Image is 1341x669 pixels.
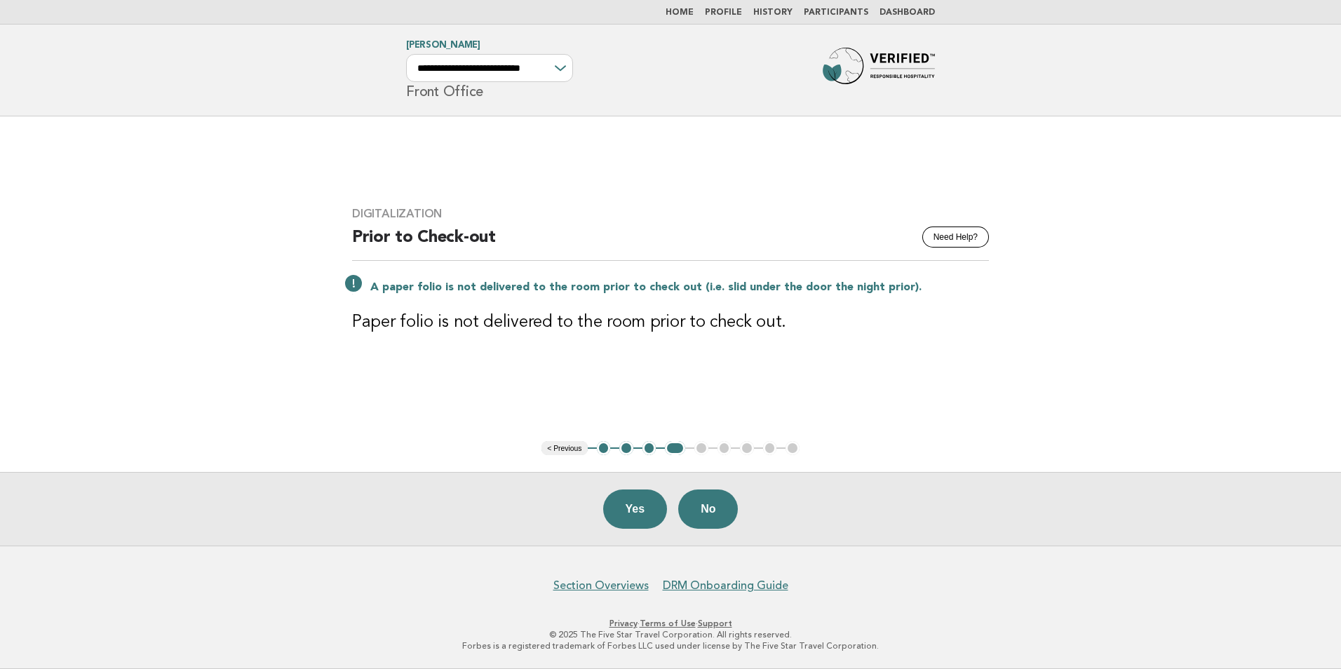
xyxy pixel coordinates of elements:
h3: Paper folio is not delivered to the room prior to check out. [352,311,989,334]
p: A paper folio is not delivered to the room prior to check out (i.e. slid under the door the night... [370,281,989,295]
p: · · [241,618,1100,629]
h2: Prior to Check-out [352,227,989,261]
button: 2 [619,441,633,455]
button: 1 [597,441,611,455]
button: Need Help? [922,227,989,248]
a: Profile [705,8,742,17]
a: Terms of Use [640,619,696,628]
a: Dashboard [880,8,935,17]
h3: Digitalization [352,207,989,221]
button: Yes [603,489,668,529]
a: Support [698,619,732,628]
a: History [753,8,793,17]
button: 4 [665,441,685,455]
button: 3 [642,441,656,455]
h1: Front Office [406,41,573,99]
a: Section Overviews [553,579,649,593]
a: Privacy [609,619,638,628]
button: < Previous [541,441,587,455]
p: Forbes is a registered trademark of Forbes LLC used under license by The Five Star Travel Corpora... [241,640,1100,651]
img: Forbes Travel Guide [823,48,935,93]
p: © 2025 The Five Star Travel Corporation. All rights reserved. [241,629,1100,640]
a: [PERSON_NAME] [406,41,480,50]
a: Participants [804,8,868,17]
a: DRM Onboarding Guide [663,579,788,593]
a: Home [666,8,694,17]
button: No [678,489,738,529]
